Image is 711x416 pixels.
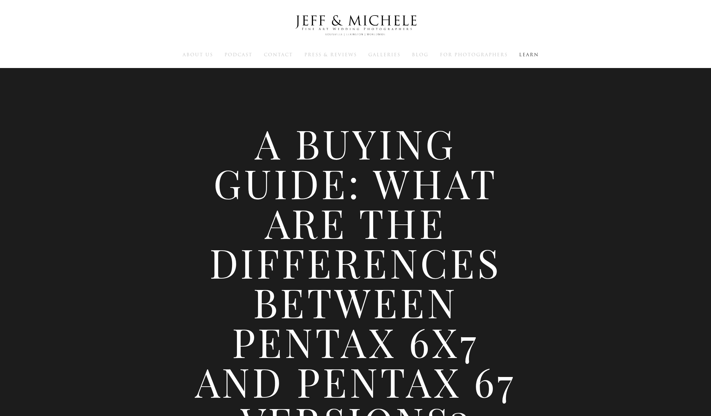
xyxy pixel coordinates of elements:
[264,51,293,58] a: Contact
[440,51,508,58] a: For Photographers
[368,51,400,58] a: Galleries
[304,51,357,58] a: Press & Reviews
[286,9,425,42] img: Louisville Wedding Photographers - Jeff & Michele Wedding Photographers
[519,51,539,58] a: Learn
[224,51,252,58] a: Podcast
[183,51,213,58] a: About Us
[412,51,428,58] a: Blog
